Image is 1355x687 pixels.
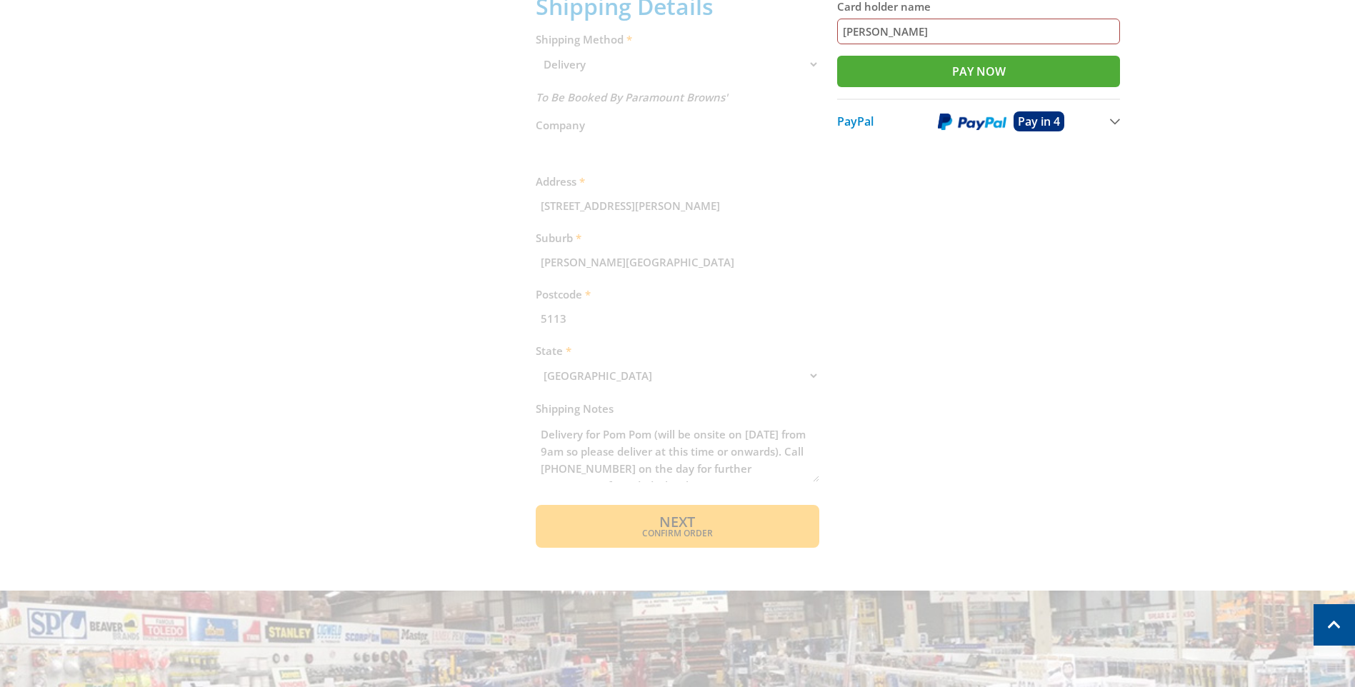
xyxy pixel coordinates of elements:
span: PayPal [837,114,874,129]
span: Pay in 4 [1018,114,1060,129]
input: Pay Now [837,56,1121,87]
img: PayPal [938,113,1006,131]
button: PayPal Pay in 4 [837,99,1121,143]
